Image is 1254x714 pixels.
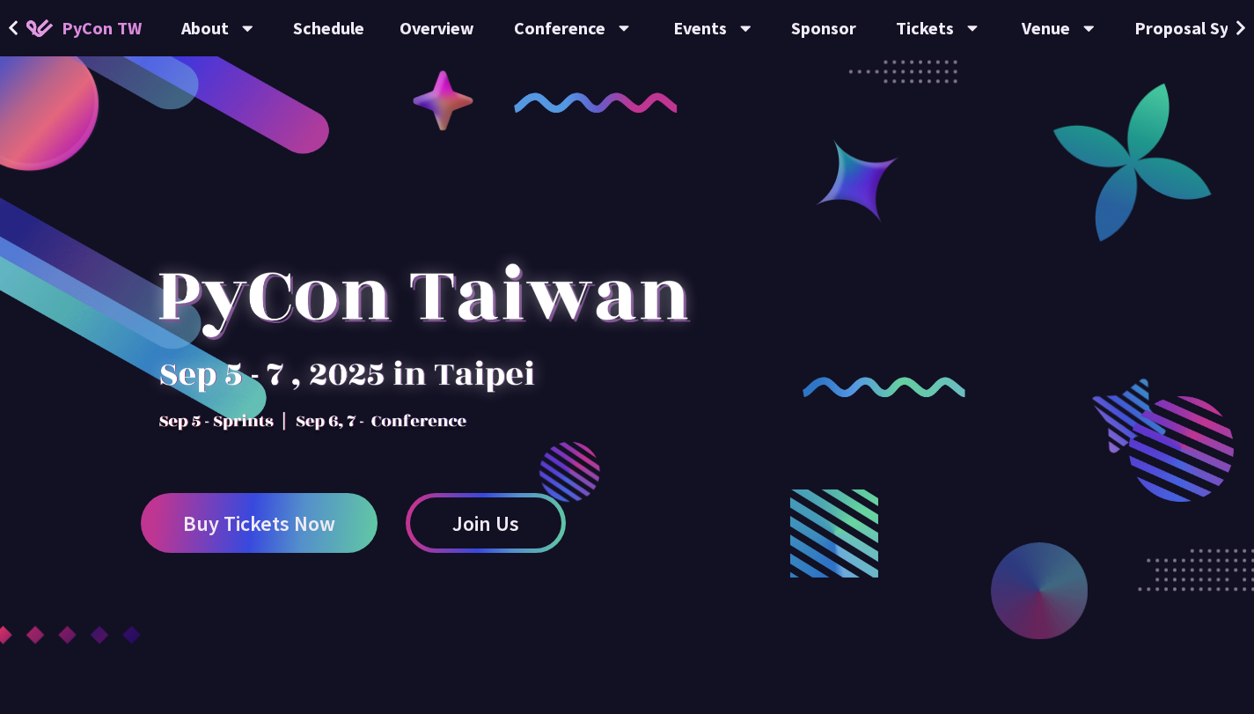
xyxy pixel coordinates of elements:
[452,512,519,534] span: Join Us
[406,493,566,553] a: Join Us
[141,493,378,553] a: Buy Tickets Now
[183,512,335,534] span: Buy Tickets Now
[514,92,677,113] img: curly-1.ebdbada.png
[803,377,965,397] img: curly-2.e802c9f.png
[26,19,53,37] img: Home icon of PyCon TW 2025
[9,6,159,50] a: PyCon TW
[62,15,142,41] span: PyCon TW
